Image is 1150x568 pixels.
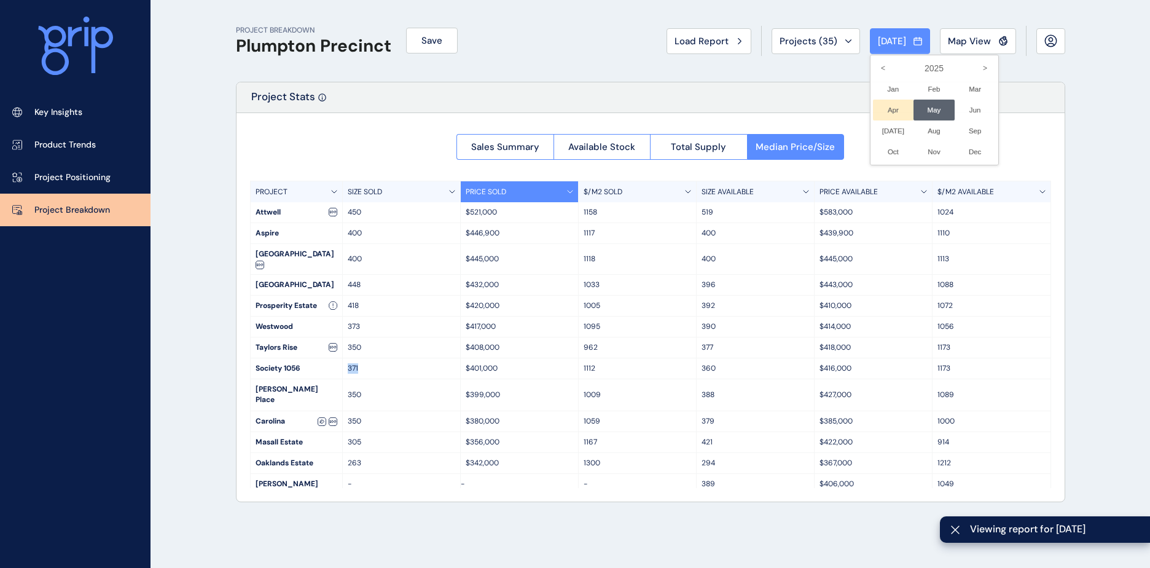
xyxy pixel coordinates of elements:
[34,139,96,151] p: Product Trends
[970,523,1140,536] span: Viewing report for [DATE]
[913,79,955,100] li: Feb
[34,106,82,119] p: Key Insights
[34,172,111,184] p: Project Positioning
[873,79,914,100] li: Jan
[873,141,914,162] li: Oct
[955,120,996,141] li: Sep
[873,120,914,141] li: [DATE]
[955,141,996,162] li: Dec
[873,58,996,79] label: 2025
[873,100,914,120] li: Apr
[913,141,955,162] li: Nov
[913,120,955,141] li: Aug
[975,58,996,79] i: >
[873,58,894,79] i: <
[955,79,996,100] li: Mar
[955,100,996,120] li: Jun
[34,204,110,216] p: Project Breakdown
[913,100,955,120] li: May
